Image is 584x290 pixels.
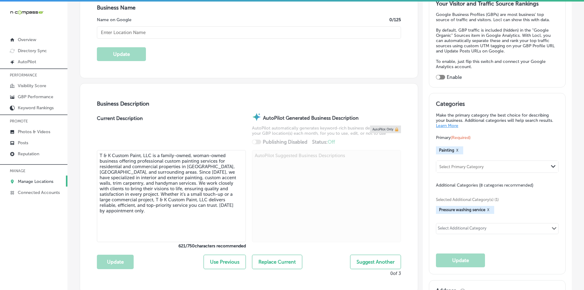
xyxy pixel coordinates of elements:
textarea: T & K Custom Paint, LLC is a family-owned, woman-owned business offering professional custom pain... [97,150,246,242]
p: AutoPilot [18,59,36,64]
label: Name on Google [97,17,132,22]
p: 0 of 3 [390,271,401,276]
label: Current Description [97,115,143,150]
p: Directory Sync [18,48,47,53]
button: Replace Current [252,255,302,269]
button: Update [97,47,146,61]
strong: AutoPilot Generated Business Description [263,115,359,121]
a: Learn More [436,123,458,128]
p: Manage Locations [18,179,53,184]
button: Use Previous [204,255,246,269]
p: By default, GBP traffic is included (hidden) in the "Google Organic" Sources item in Google Analy... [436,28,559,54]
p: Reputation [18,151,39,157]
h3: Categories [436,100,559,110]
p: To enable, just flip this switch and connect your Google Analytics account. [436,59,559,69]
p: Google Business Profiles (GBPs) are most business' top source of traffic and visitors. Locl can s... [436,12,559,22]
input: Enter Location Name [97,26,401,39]
img: 660ab0bf-5cc7-4cb8-ba1c-48b5ae0f18e60NCTV_CLogo_TV_Black_-500x88.png [10,10,44,15]
p: Keyword Rankings [18,105,54,110]
p: Posts [18,140,28,145]
div: Select Primary Category [439,164,484,169]
h3: Business Name [97,4,401,11]
span: Primary [436,135,471,140]
button: Suggest Another [350,255,401,269]
p: Overview [18,37,36,42]
button: X [454,148,460,153]
p: Visibility Score [18,83,46,88]
p: Make the primary category the best choice for describing your business. Additional categories wil... [436,113,559,128]
span: (Required) [451,135,471,140]
span: Selected Additional Category(s) (1) [436,197,554,202]
button: X [485,207,491,212]
span: Pressure washing service [439,207,485,212]
span: Additional Categories [436,183,533,188]
h3: Your Visitor and Traffic Source Rankings [436,0,559,7]
span: Painting [439,148,454,153]
div: Select Additional Category [438,226,487,233]
p: GBP Performance [18,94,53,99]
h3: Business Description [97,100,401,107]
span: (8 categories recommended) [479,182,533,188]
label: 621 / 750 characters recommended [97,243,246,249]
button: Update [97,255,134,269]
img: autopilot-icon [252,112,261,122]
button: Update [436,253,485,267]
p: Connected Accounts [18,190,60,195]
p: Photos & Videos [18,129,50,134]
label: 0 /125 [389,17,401,22]
label: Enable [447,74,462,80]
